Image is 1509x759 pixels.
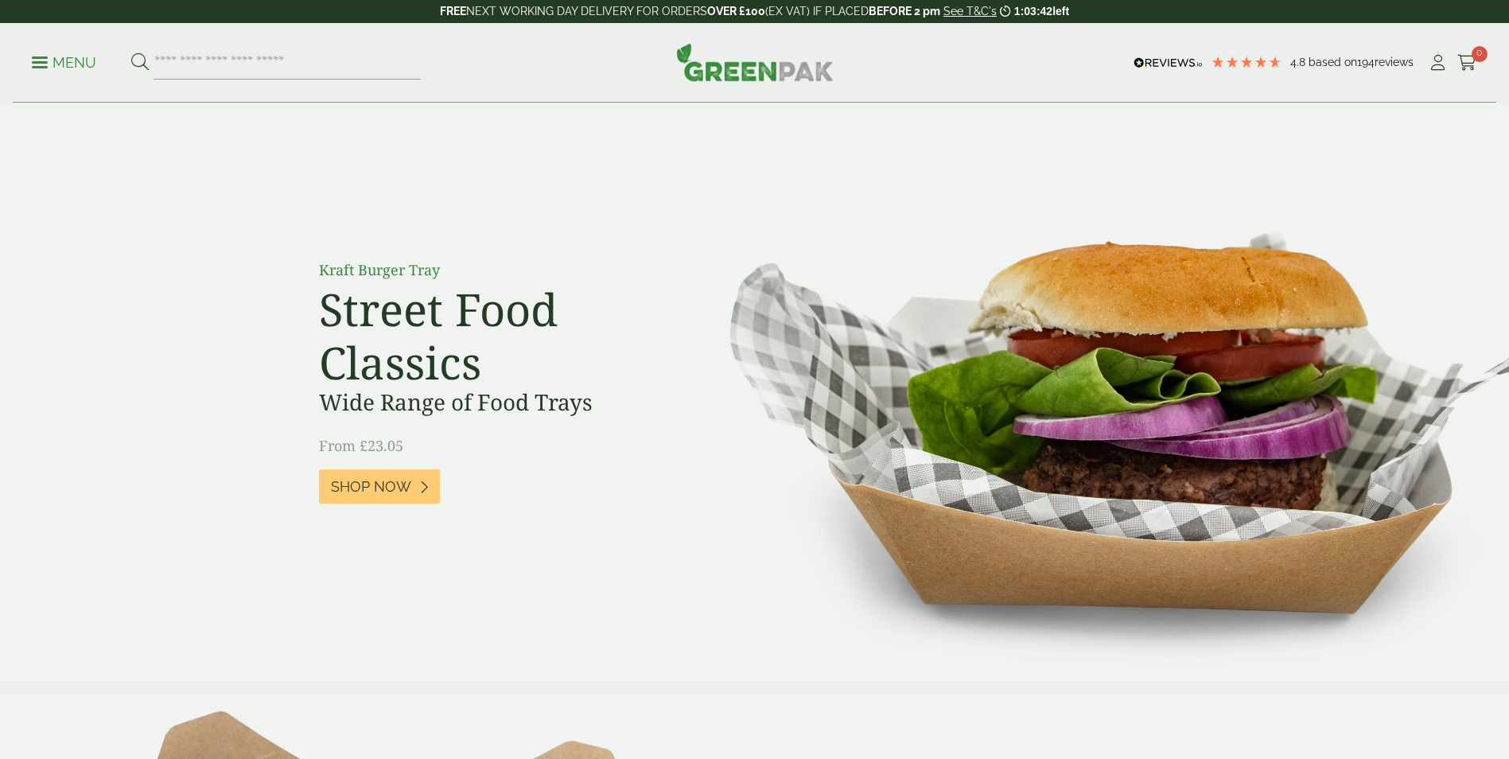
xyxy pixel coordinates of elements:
img: GreenPak Supplies [676,43,834,81]
span: Shop Now [331,478,411,496]
p: Kraft Burger Tray [319,259,677,281]
strong: FREE [440,5,466,18]
p: Menu [32,53,96,72]
span: left [1052,5,1069,18]
img: Street Food Classics [679,103,1509,682]
span: Based on [1309,56,1357,68]
h3: Wide Range of Food Trays [319,389,677,416]
a: See T&C's [943,5,997,18]
div: 4.78 Stars [1211,55,1282,69]
i: Cart [1457,55,1477,71]
strong: BEFORE 2 pm [869,5,940,18]
span: 194 [1357,56,1375,68]
span: From £23.05 [319,436,403,455]
a: Menu [32,53,96,69]
span: reviews [1375,56,1414,68]
strong: OVER £100 [707,5,765,18]
img: REVIEWS.io [1134,57,1203,68]
a: 0 [1457,51,1477,75]
i: My Account [1428,55,1448,71]
span: 0 [1472,46,1488,62]
span: 4.8 [1290,56,1309,68]
span: 1:03:42 [1014,5,1052,18]
a: Shop Now [319,469,440,504]
h2: Street Food Classics [319,282,677,389]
